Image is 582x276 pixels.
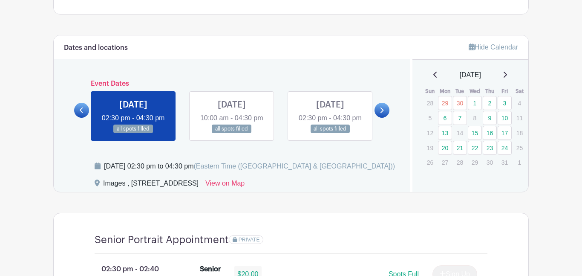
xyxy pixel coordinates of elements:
p: 31 [498,156,512,169]
p: 8 [468,111,482,125]
a: 6 [438,111,452,125]
a: 15 [468,126,482,140]
p: 26 [423,156,437,169]
p: 29 [468,156,482,169]
a: 23 [483,141,497,155]
p: 12 [423,126,437,139]
span: [DATE] [460,70,481,80]
a: 1 [468,96,482,110]
p: 30 [483,156,497,169]
span: PRIVATE [239,237,260,243]
a: 29 [438,96,452,110]
a: 21 [453,141,467,155]
th: Sat [512,87,527,96]
a: View on Map [205,178,245,192]
a: 24 [498,141,512,155]
p: 18 [513,126,527,139]
a: 9 [483,111,497,125]
a: 16 [483,126,497,140]
span: (Eastern Time ([GEOGRAPHIC_DATA] & [GEOGRAPHIC_DATA])) [193,163,395,170]
a: 22 [468,141,482,155]
div: Images , [STREET_ADDRESS] [103,178,199,192]
p: 19 [423,141,437,154]
p: 4 [513,96,527,110]
a: 2 [483,96,497,110]
p: 1 [513,156,527,169]
p: 28 [423,96,437,110]
th: Fri [497,87,512,96]
a: 30 [453,96,467,110]
p: 14 [453,126,467,139]
a: 3 [498,96,512,110]
th: Mon [438,87,452,96]
div: [DATE] 02:30 pm to 04:30 pm [104,161,395,171]
a: Hide Calendar [469,44,518,51]
th: Tue [452,87,467,96]
h4: Senior Portrait Appointment [95,234,229,246]
th: Thu [482,87,497,96]
h6: Event Dates [89,80,375,88]
th: Wed [467,87,482,96]
p: 25 [513,141,527,154]
p: 28 [453,156,467,169]
th: Sun [423,87,438,96]
h6: Dates and locations [64,44,128,52]
a: 13 [438,126,452,140]
a: 10 [498,111,512,125]
p: 5 [423,111,437,125]
p: 27 [438,156,452,169]
p: 11 [513,111,527,125]
a: 17 [498,126,512,140]
a: 20 [438,141,452,155]
a: 7 [453,111,467,125]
